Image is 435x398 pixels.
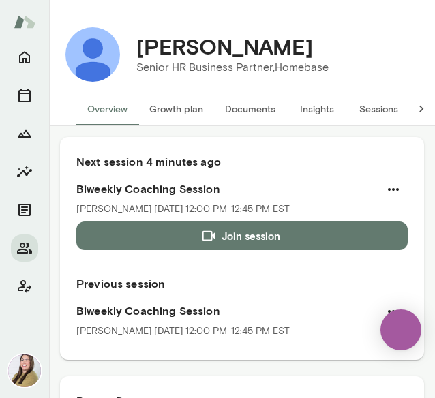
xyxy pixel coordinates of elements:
[286,93,348,125] button: Insights
[11,234,38,262] button: Members
[76,202,290,216] p: [PERSON_NAME] · [DATE] · 12:00 PM-12:45 PM EST
[11,196,38,224] button: Documents
[11,82,38,109] button: Sessions
[76,324,290,338] p: [PERSON_NAME] · [DATE] · 12:00 PM-12:45 PM EST
[76,153,408,170] h6: Next session 4 minutes ago
[76,221,408,250] button: Join session
[8,354,41,387] img: Michelle Doan
[214,93,286,125] button: Documents
[136,59,329,76] p: Senior HR Business Partner, Homebase
[11,158,38,185] button: Insights
[76,275,408,292] h6: Previous session
[76,303,408,319] h6: Biweekly Coaching Session
[138,93,214,125] button: Growth plan
[11,44,38,71] button: Home
[65,27,120,82] img: Kristina Kalamut
[14,9,35,35] img: Mento
[76,181,408,197] h6: Biweekly Coaching Session
[11,120,38,147] button: Growth Plan
[76,93,138,125] button: Overview
[11,273,38,300] button: Client app
[136,33,313,59] h4: [PERSON_NAME]
[348,93,409,125] button: Sessions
